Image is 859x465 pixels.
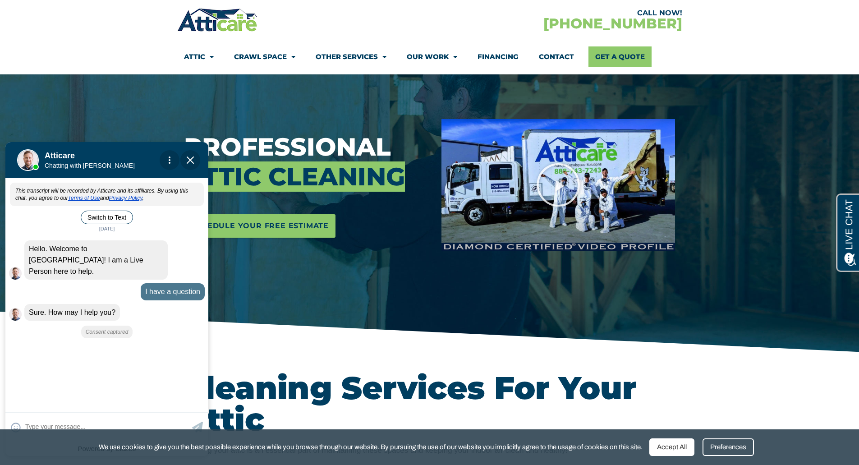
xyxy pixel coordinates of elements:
[25,278,190,295] textarea: Type your response and press Return or Send
[430,9,682,17] div: CALL NOW!
[478,46,519,67] a: Financing
[17,9,39,31] img: Live Agent
[184,46,675,67] nav: Menu
[182,372,678,435] h2: Cleaning Services For Your Attic
[22,7,73,18] span: Opens a chat window
[184,214,336,238] a: Schedule Your Free Estimate
[536,162,581,207] div: Play Video
[184,132,428,192] h3: Professional
[29,105,143,135] span: Hello. Welcome to [GEOGRAPHIC_DATA]! I am a Live Person here to help.
[191,219,329,233] span: Schedule Your Free Estimate
[109,55,142,61] a: Privacy Policy
[703,438,754,456] div: Preferences
[11,282,21,292] span: Select Emoticon
[81,185,133,198] div: Consent captured
[141,143,205,160] div: I have a question
[649,438,694,456] div: Accept All
[5,301,208,316] div: Powered by Blazeo
[5,272,208,301] div: Type your response and press Return or Send
[10,42,204,66] div: This transcript will be recorded by Atticare and its affiliates. By using this chat, you agree to...
[187,16,194,23] img: Close Chat
[45,11,156,29] div: Move
[234,46,295,67] a: Crawl Space
[9,168,22,180] img: Live Agent
[24,164,120,180] div: Sure. How may I help you?
[68,55,100,61] a: Terms of Use
[316,46,386,67] a: Other Services
[184,161,405,192] span: Attic Cleaning
[184,46,214,67] a: Attic
[45,22,156,29] p: Chatting with [PERSON_NAME]
[180,10,200,30] span: Close Chat
[9,127,22,139] img: Live Agent
[45,11,156,20] h1: Atticare
[99,442,643,453] span: We use cookies to give you the best possible experience while you browse through our website. By ...
[96,85,118,92] span: [DATE]
[160,10,179,30] div: Action Menu
[41,140,167,176] div: Atticare
[81,70,133,84] button: Switch to Text
[588,46,652,67] a: Get A Quote
[539,46,574,67] a: Contact
[407,46,457,67] a: Our Work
